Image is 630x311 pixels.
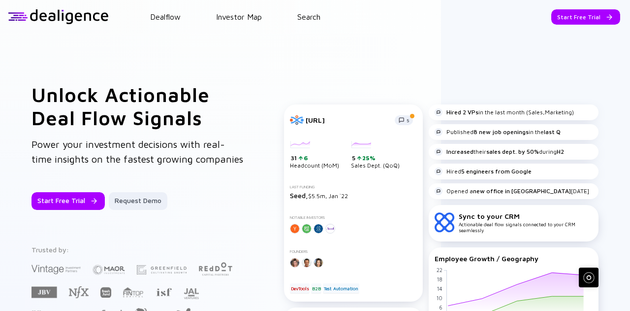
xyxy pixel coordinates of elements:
[290,185,417,189] div: Last Funding
[459,212,593,220] div: Sync to your CRM
[435,128,561,136] div: Published in the
[291,154,339,162] div: 31
[473,128,529,136] strong: 8 new job openings
[290,283,310,293] div: DevTools
[435,254,593,263] div: Employee Growth / Geography
[198,260,233,276] img: Red Dot Capital Partners
[459,212,593,233] div: Actionable deal flow signals connected to your CRM seamlessly
[303,154,308,162] div: 6
[351,141,400,170] div: Sales Dept. (QoQ)
[216,12,262,21] a: Investor Map
[156,287,172,296] img: Israel Secondary Fund
[31,192,105,210] button: Start Free Trial
[551,9,620,25] button: Start Free Trial
[435,168,532,175] div: Hired
[437,295,442,301] tspan: 10
[123,287,144,298] img: FINTOP Capital
[184,288,199,299] img: JAL Ventures
[446,108,478,116] strong: Hired 2 VPs
[290,191,417,200] div: $5.5m, Jan `22
[109,192,167,210] button: Request Demo
[435,187,589,195] div: Opened a [DATE]
[461,168,532,175] strong: 5 engineers from Google
[557,148,564,155] strong: H2
[435,148,564,156] div: their during
[446,148,473,155] strong: Increased
[69,286,89,298] img: NFX
[323,283,359,293] div: Test Automation
[137,265,187,275] img: Greenfield Partners
[31,286,57,299] img: JBV Capital
[437,285,442,291] tspan: 14
[31,264,81,275] img: Vintage Investment Partners
[31,83,245,129] h1: Unlock Actionable Deal Flow Signals
[439,304,442,311] tspan: 6
[437,276,442,282] tspan: 18
[290,141,339,170] div: Headcount (MoM)
[361,154,376,162] div: 25%
[290,249,417,254] div: Founders
[297,12,320,21] a: Search
[31,245,243,254] div: Trusted by:
[473,187,571,195] strong: new office in [GEOGRAPHIC_DATA]
[435,108,574,116] div: in the last month (Sales,Marketing)
[150,12,181,21] a: Dealflow
[544,128,561,136] strong: last Q
[311,283,321,293] div: B2B
[93,262,125,278] img: Maor Investments
[437,266,442,273] tspan: 22
[31,138,243,165] span: Power your investment decisions with real-time insights on the fastest growing companies
[486,148,539,155] strong: sales dept. by 50%
[290,215,417,220] div: Notable Investors
[306,116,389,124] div: [URL]
[290,191,308,200] span: Seed,
[352,154,400,162] div: 5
